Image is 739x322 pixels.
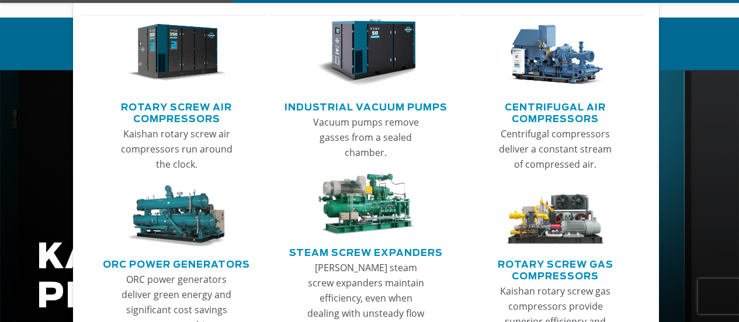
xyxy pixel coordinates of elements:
[103,254,250,272] a: ORC Power Generators
[289,243,443,260] a: Steam Screw Expanders
[127,19,227,86] img: thumb-Rotary-Screw-Air-Compressors
[496,126,615,172] p: Centrifugal compressors deliver a constant stream of compressed air.
[87,97,267,126] a: Rotary Screw Air Compressors
[307,115,426,160] p: Vacuum pumps remove gasses from a sealed chamber.
[316,19,416,86] img: thumb-Industrial-Vacuum-Pumps
[466,97,646,126] a: Centrifugal Air Compressors
[505,185,605,247] img: thumb-Rotary-Screw-Gas-Compressors
[505,19,605,86] img: thumb-Centrifugal-Air-Compressors
[37,238,589,317] h1: KAISHAN PRODUCTS
[285,97,447,115] a: Industrial Vacuum Pumps
[127,185,227,247] img: thumb-ORC-Power-Generators
[117,126,237,172] p: Kaishan rotary screw air compressors run around the clock.
[466,254,646,283] a: Rotary Screw Gas Compressors
[316,174,416,236] img: thumb-Steam-Screw-Expanders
